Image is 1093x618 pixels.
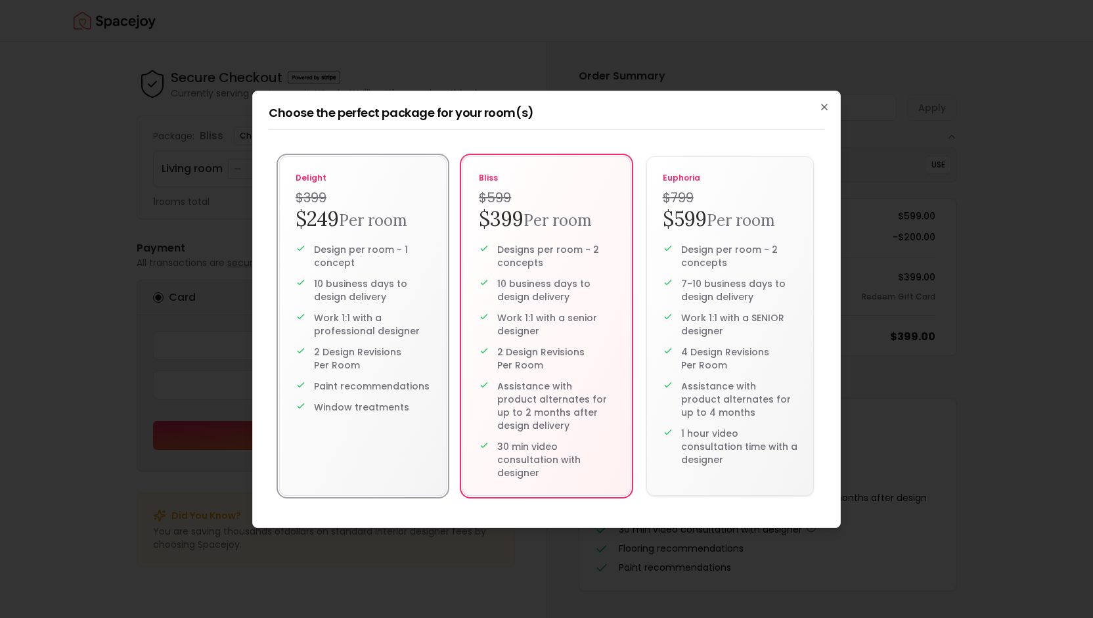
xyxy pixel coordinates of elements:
p: Design per room - 1 concept [314,243,430,269]
p: Paint recommendations [314,380,430,393]
h2: $249 [296,207,430,232]
small: Per room [339,210,407,231]
p: 2 Design Revisions Per Room [314,345,430,372]
p: Design per room - 2 concepts [681,243,797,269]
h2: $599 [663,207,797,232]
small: Per room [707,210,775,231]
p: delight [296,173,430,183]
p: Window treatments [314,401,409,414]
p: euphoria [663,173,797,183]
p: 10 business days to design delivery [314,277,430,303]
p: 4 Design Revisions Per Room [681,345,797,372]
p: Assistance with product alternates for up to 4 months [681,380,797,419]
p: 7-10 business days to design delivery [681,277,797,303]
h4: $399 [296,188,430,207]
h2: Choose the perfect package for your room(s) [269,107,824,119]
p: Work 1:1 with a SENIOR designer [681,311,797,338]
h4: $799 [663,188,797,207]
p: Work 1:1 with a professional designer [314,311,430,338]
p: 1 hour video consultation time with a designer [681,427,797,466]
